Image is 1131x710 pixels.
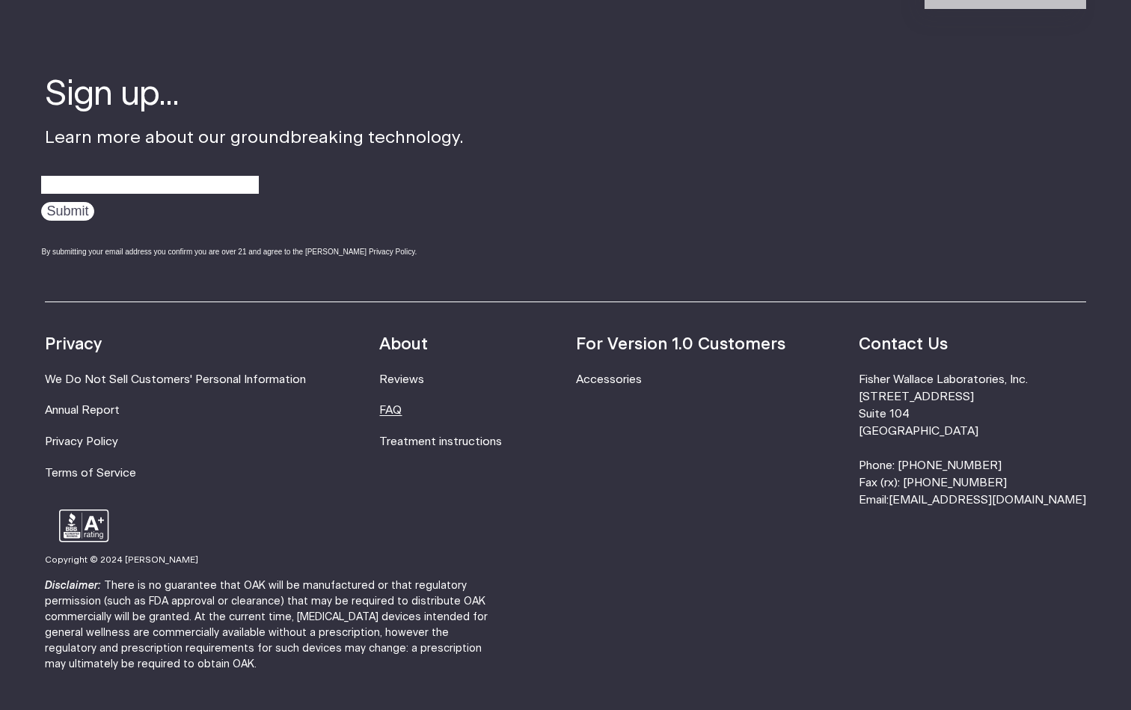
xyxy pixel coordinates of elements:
div: Learn more about our groundbreaking technology. [45,72,464,272]
a: Terms of Service [45,468,136,479]
div: By submitting your email address you confirm you are over 21 and agree to the [PERSON_NAME] Priva... [41,246,464,257]
a: We Do Not Sell Customers' Personal Information [45,374,306,385]
a: Annual Report [45,405,120,416]
li: Fisher Wallace Laboratories, Inc. [STREET_ADDRESS] Suite 104 [GEOGRAPHIC_DATA] Phone: [PHONE_NUMB... [859,371,1086,509]
h4: Sign up... [45,72,464,118]
a: Reviews [379,374,424,385]
strong: Disclaimer: [45,581,101,591]
strong: Contact Us [859,336,948,352]
small: Copyright © 2024 [PERSON_NAME] [45,556,198,564]
p: There is no guarantee that OAK will be manufactured or that regulatory permission (such as FDA ap... [45,578,503,672]
a: FAQ [379,405,402,416]
a: Privacy Policy [45,436,118,447]
strong: For Version 1.0 Customers [576,336,785,352]
a: Treatment instructions [379,436,502,447]
input: Submit [41,202,94,221]
a: Accessories [576,374,642,385]
strong: About [379,336,428,352]
a: [EMAIL_ADDRESS][DOMAIN_NAME] [889,495,1086,506]
strong: Privacy [45,336,102,352]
